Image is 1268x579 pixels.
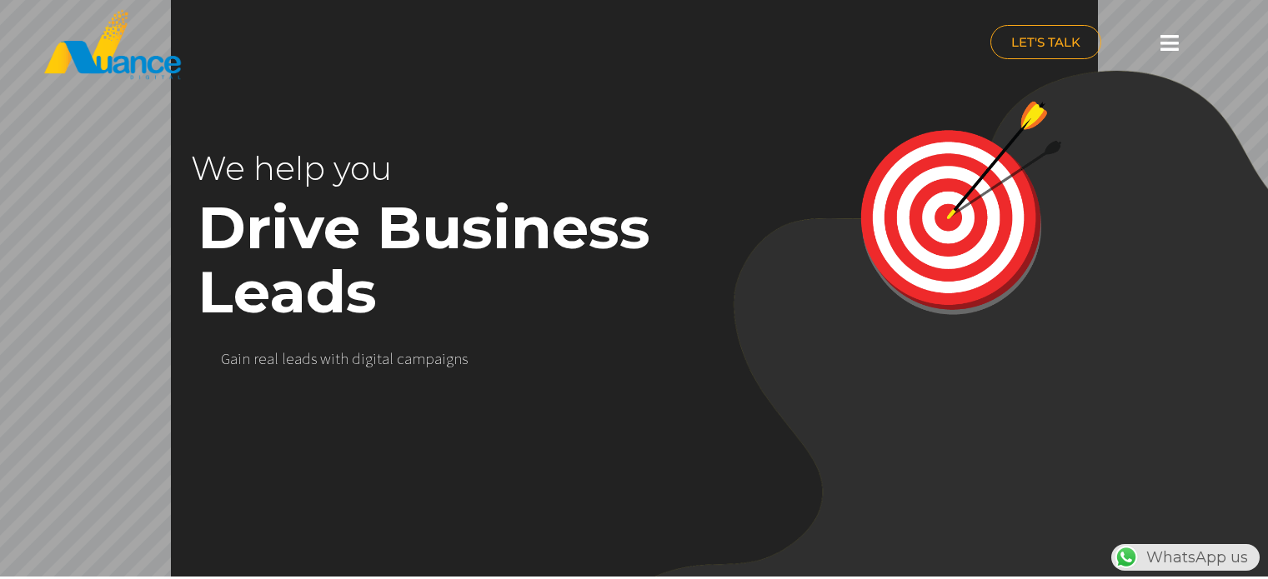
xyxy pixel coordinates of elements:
[198,196,705,324] rs-layer: Drive Business Leads
[1011,36,1080,48] span: LET'S TALK
[294,349,302,367] div: a
[302,349,311,367] div: d
[43,8,626,81] a: nuance-qatar_logo
[340,349,348,367] div: h
[230,349,238,367] div: a
[454,349,462,367] div: n
[258,349,267,367] div: e
[425,349,434,367] div: p
[320,349,331,367] div: w
[331,349,335,367] div: i
[365,349,373,367] div: g
[253,349,258,367] div: r
[274,349,278,367] div: l
[990,25,1101,59] a: LET'S TALK
[389,349,393,367] div: l
[377,349,382,367] div: t
[361,349,365,367] div: i
[238,349,242,367] div: i
[1113,544,1140,571] img: WhatsApp
[242,349,250,367] div: n
[352,349,361,367] div: d
[286,349,294,367] div: e
[462,349,468,367] div: s
[382,349,389,367] div: a
[221,349,230,367] div: G
[373,349,377,367] div: i
[404,349,412,367] div: a
[43,8,183,81] img: nuance-qatar_logo
[434,349,442,367] div: a
[442,349,446,367] div: i
[1111,544,1260,571] div: WhatsApp us
[335,349,340,367] div: t
[282,349,286,367] div: l
[412,349,425,367] div: m
[191,137,592,201] rs-layer: We help you
[311,349,317,367] div: s
[1111,548,1260,567] a: WhatsAppWhatsApp us
[397,349,404,367] div: c
[446,349,454,367] div: g
[267,349,274,367] div: a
